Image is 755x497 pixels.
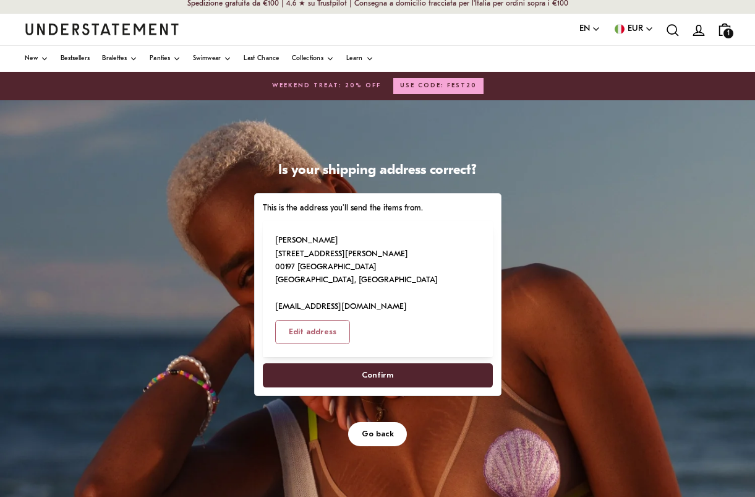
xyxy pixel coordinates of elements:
[362,364,393,387] span: Confirm
[579,22,590,36] span: EN
[254,162,501,180] h1: Is your shipping address correct?
[362,423,394,446] span: Go back
[275,234,438,314] p: [PERSON_NAME] [STREET_ADDRESS][PERSON_NAME] 00197 [GEOGRAPHIC_DATA] [GEOGRAPHIC_DATA], [GEOGRAPHI...
[579,22,600,36] button: EN
[263,363,493,387] button: Confirm
[244,56,279,62] span: Last Chance
[102,56,127,62] span: Bralettes
[61,46,90,72] a: Bestsellers
[263,202,493,215] p: This is the address you'll send the items from.
[346,46,373,72] a: Learn
[292,56,323,62] span: Collections
[723,28,733,38] span: 1
[150,46,181,72] a: Panties
[346,56,363,62] span: Learn
[25,56,38,62] span: New
[393,78,484,94] button: USE CODE: FEST20
[289,321,336,344] span: Edit address
[150,56,170,62] span: Panties
[25,78,730,94] a: WEEKEND TREAT: 20% OFFUSE CODE: FEST20
[613,22,654,36] button: EUR
[348,422,407,446] button: Go back
[244,46,279,72] a: Last Chance
[275,320,350,344] button: Edit address
[25,24,179,35] a: Understatement Homepage
[712,17,738,42] a: 1
[193,46,231,72] a: Swimwear
[61,56,90,62] span: Bestsellers
[628,22,643,36] span: EUR
[102,46,137,72] a: Bralettes
[292,46,334,72] a: Collections
[25,46,48,72] a: New
[193,56,221,62] span: Swimwear
[272,81,381,91] span: WEEKEND TREAT: 20% OFF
